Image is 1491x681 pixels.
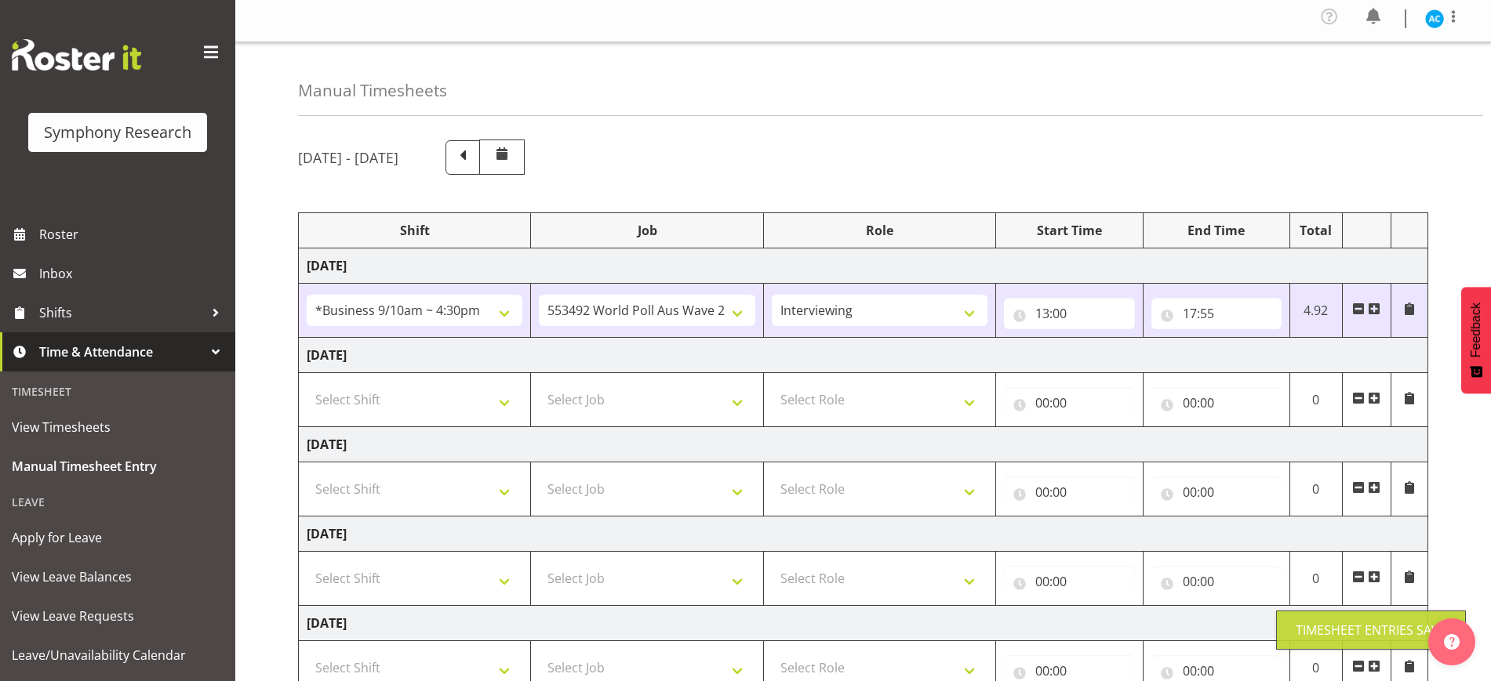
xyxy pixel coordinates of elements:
td: [DATE] [299,516,1428,552]
span: Apply for Leave [12,526,224,549]
span: View Leave Requests [12,604,224,628]
td: 0 [1289,462,1342,516]
div: Start Time [1004,221,1134,240]
span: Feedback [1469,302,1483,357]
div: Job [539,221,755,240]
input: Click to select... [1151,476,1282,508]
input: Click to select... [1004,298,1134,329]
a: Manual Timesheet Entry [4,447,231,486]
span: View Leave Balances [12,565,224,589]
td: [DATE] [299,248,1428,284]
div: Timesheet [4,375,231,408]
span: Roster [39,223,227,246]
span: Leave/Unavailability Calendar [12,643,224,667]
div: Timesheet Entries Save [1296,621,1446,639]
div: Role [772,221,987,240]
div: Leave [4,486,231,518]
input: Click to select... [1151,566,1282,597]
div: Symphony Research [44,121,191,144]
td: 0 [1289,373,1342,427]
a: Apply for Leave [4,518,231,557]
td: 0 [1289,552,1342,606]
div: Shift [307,221,522,240]
span: Shifts [39,301,204,324]
input: Click to select... [1151,387,1282,418]
img: Rosterit website logo [12,39,141,71]
input: Click to select... [1151,298,1282,329]
img: help-xxl-2.png [1444,634,1460,650]
td: 4.92 [1289,284,1342,338]
img: abbey-craib10174.jpg [1425,9,1444,28]
td: [DATE] [299,338,1428,373]
button: Feedback - Show survey [1461,287,1491,393]
input: Click to select... [1004,476,1134,508]
span: Manual Timesheet Entry [12,455,224,478]
h5: [DATE] - [DATE] [298,149,398,166]
h4: Manual Timesheets [298,82,447,100]
span: View Timesheets [12,415,224,439]
td: [DATE] [299,427,1428,462]
td: [DATE] [299,606,1428,641]
a: View Leave Balances [4,557,231,596]
input: Click to select... [1004,566,1134,597]
span: Time & Attendance [39,340,204,364]
span: Inbox [39,262,227,285]
a: Leave/Unavailability Calendar [4,636,231,675]
input: Click to select... [1004,387,1134,418]
div: Total [1298,221,1334,240]
a: View Leave Requests [4,596,231,636]
div: End Time [1151,221,1282,240]
a: View Timesheets [4,408,231,447]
